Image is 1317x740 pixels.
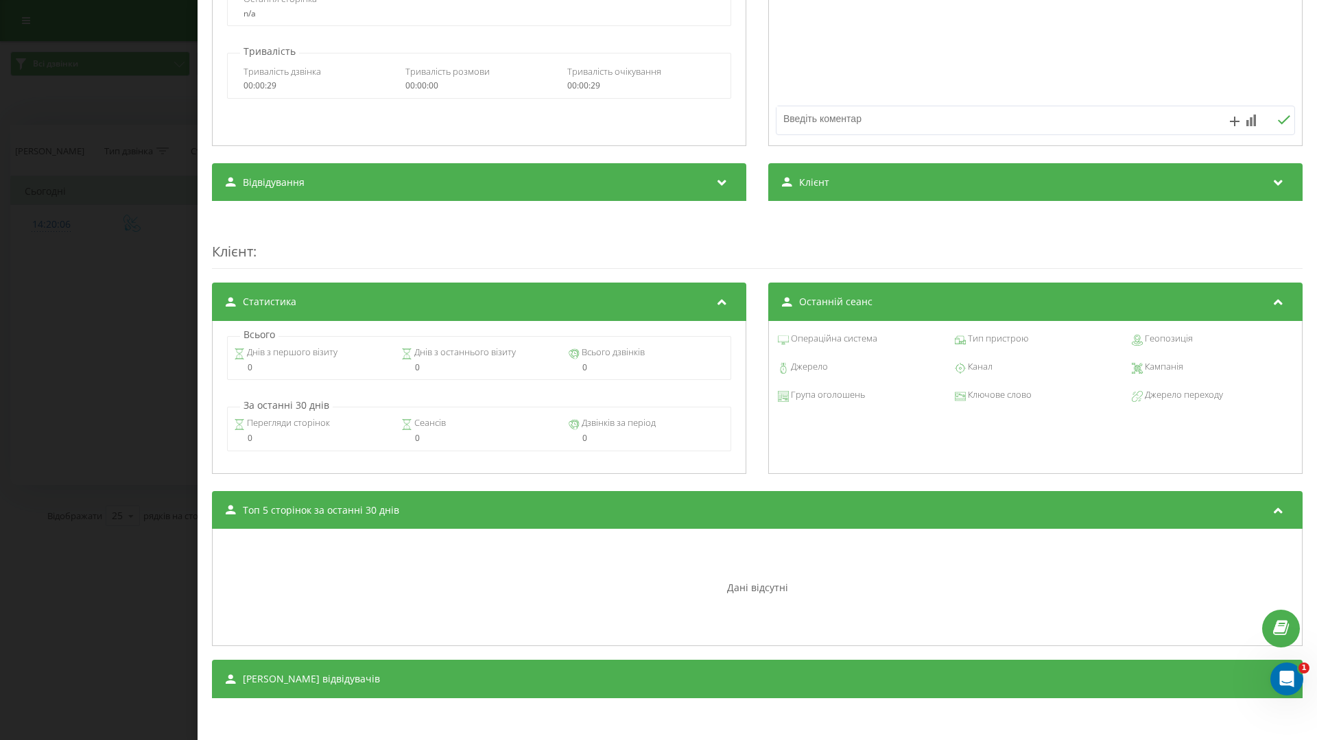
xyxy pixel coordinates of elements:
p: Всього [240,328,278,342]
span: Тривалість розмови [405,65,490,77]
span: Днів з останнього візиту [412,346,516,359]
span: Всього дзвінків [580,346,645,359]
span: Клієнт [799,176,829,189]
div: 0 [569,363,724,372]
span: [PERSON_NAME] відвідувачів [243,672,380,686]
span: Останній сеанс [799,295,873,309]
span: Дзвінків за період [580,416,656,430]
span: Тип пристрою [966,332,1028,346]
span: Відвідування [243,176,305,189]
p: За останні 30 днів [240,398,333,412]
span: Операційна система [789,332,877,346]
span: Тривалість очікування [567,65,661,77]
iframe: Intercom live chat [1270,663,1303,695]
div: 00:00:29 [567,81,715,91]
span: Ключове слово [966,388,1032,402]
span: Клієнт [212,242,253,261]
span: Тривалість дзвінка [244,65,321,77]
div: 0 [401,433,557,443]
div: 0 [234,433,390,443]
span: Геопозиція [1143,332,1193,346]
span: Сеансів [412,416,446,430]
span: Канал [966,360,993,374]
span: Група оголошень [789,388,865,402]
div: : [212,215,1303,269]
div: 0 [569,433,724,443]
span: Топ 5 сторінок за останні 30 днів [243,503,399,517]
div: 0 [234,363,390,372]
div: 00:00:00 [405,81,553,91]
span: Джерело [789,360,828,374]
span: Днів з першого візиту [245,346,337,359]
div: 00:00:29 [244,81,391,91]
span: Джерело переходу [1143,388,1223,402]
span: Статистика [243,295,296,309]
div: Дані відсутні [219,536,1295,638]
p: Тривалість [240,45,299,58]
div: 0 [401,363,557,372]
div: n/a [244,9,714,19]
span: 1 [1298,663,1309,673]
span: Кампанія [1143,360,1183,374]
span: Перегляди сторінок [245,416,330,430]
